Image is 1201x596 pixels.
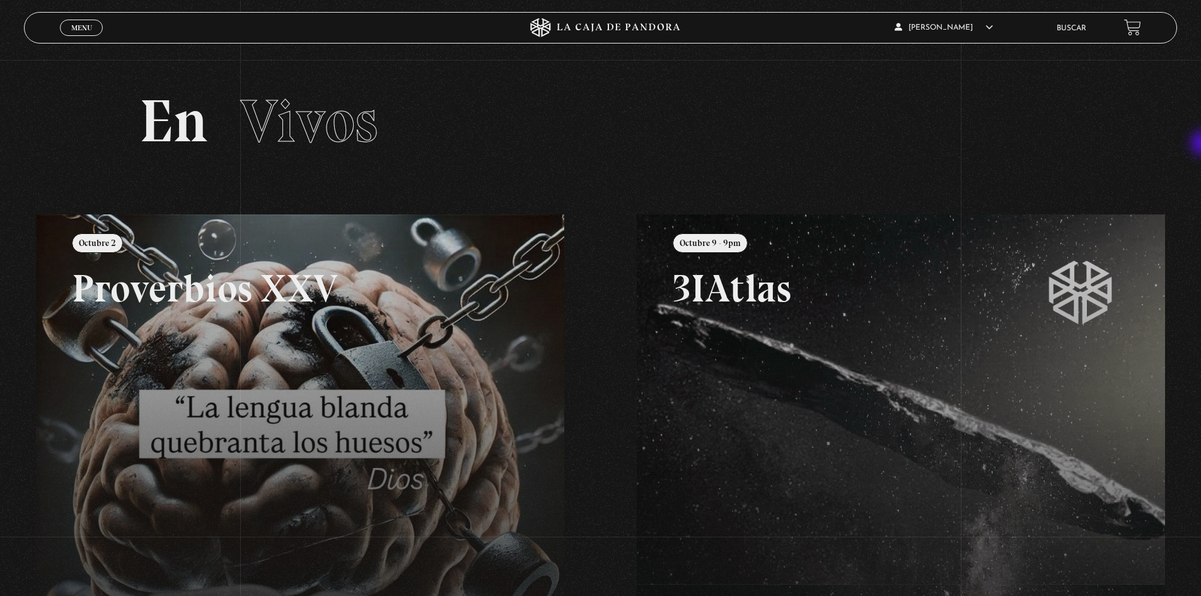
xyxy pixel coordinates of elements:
span: Vivos [240,85,378,157]
a: View your shopping cart [1124,19,1141,36]
span: Menu [71,24,92,32]
h2: En [139,91,1062,151]
a: Buscar [1057,25,1086,32]
span: Cerrar [67,35,96,44]
span: [PERSON_NAME] [895,24,993,32]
